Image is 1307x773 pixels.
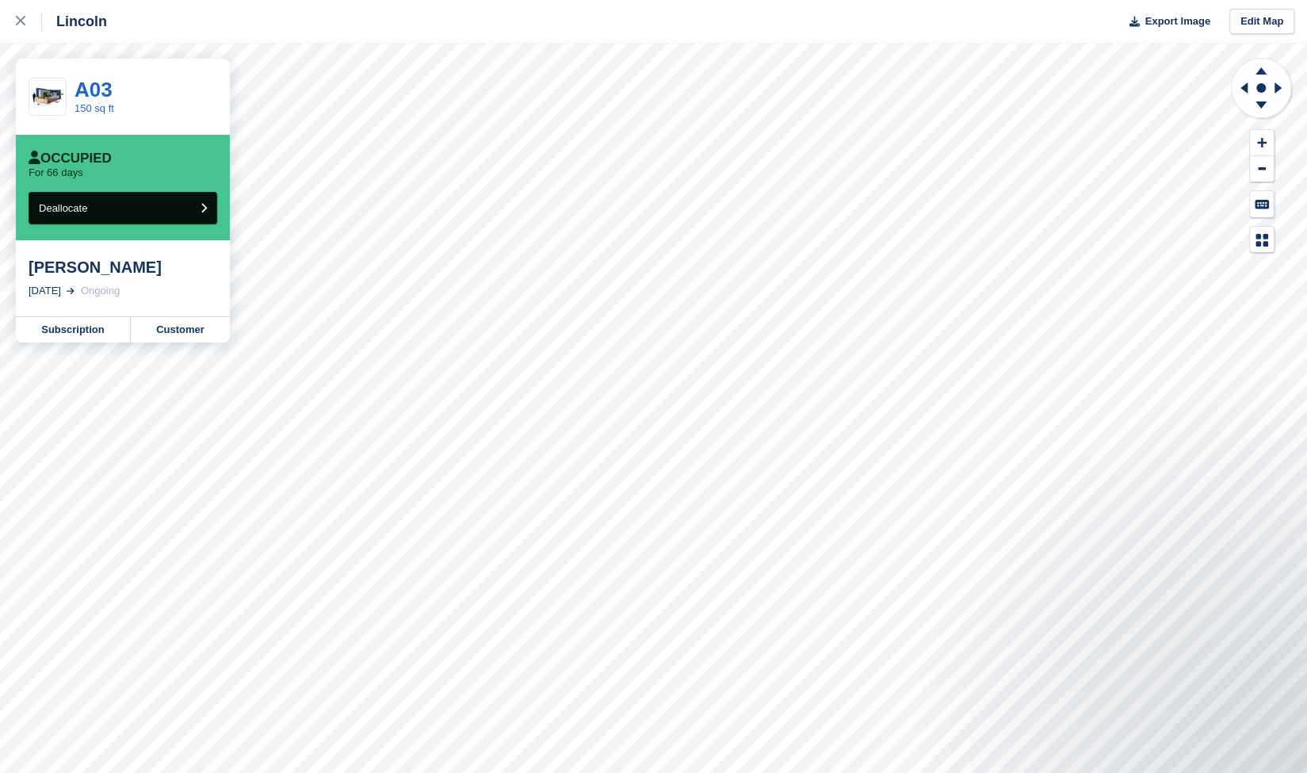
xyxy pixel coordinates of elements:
button: Zoom In [1250,130,1274,156]
a: Customer [131,317,230,342]
a: Subscription [16,317,131,342]
img: 20-ft-container.jpg [29,83,66,111]
button: Keyboard Shortcuts [1250,191,1274,217]
a: A03 [75,78,113,101]
div: Occupied [29,151,112,166]
button: Zoom Out [1250,156,1274,182]
div: [PERSON_NAME] [29,258,217,277]
a: 150 sq ft [75,102,114,114]
p: For 66 days [29,166,83,179]
a: Edit Map [1229,9,1294,35]
button: Map Legend [1250,227,1274,253]
button: Export Image [1120,9,1210,35]
span: Deallocate [39,202,87,214]
div: Ongoing [81,283,120,299]
div: Lincoln [42,12,107,31]
img: arrow-right-light-icn-cde0832a797a2874e46488d9cf13f60e5c3a73dbe684e267c42b8395dfbc2abf.svg [67,288,75,294]
div: [DATE] [29,283,61,299]
button: Deallocate [29,192,217,224]
span: Export Image [1145,13,1210,29]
